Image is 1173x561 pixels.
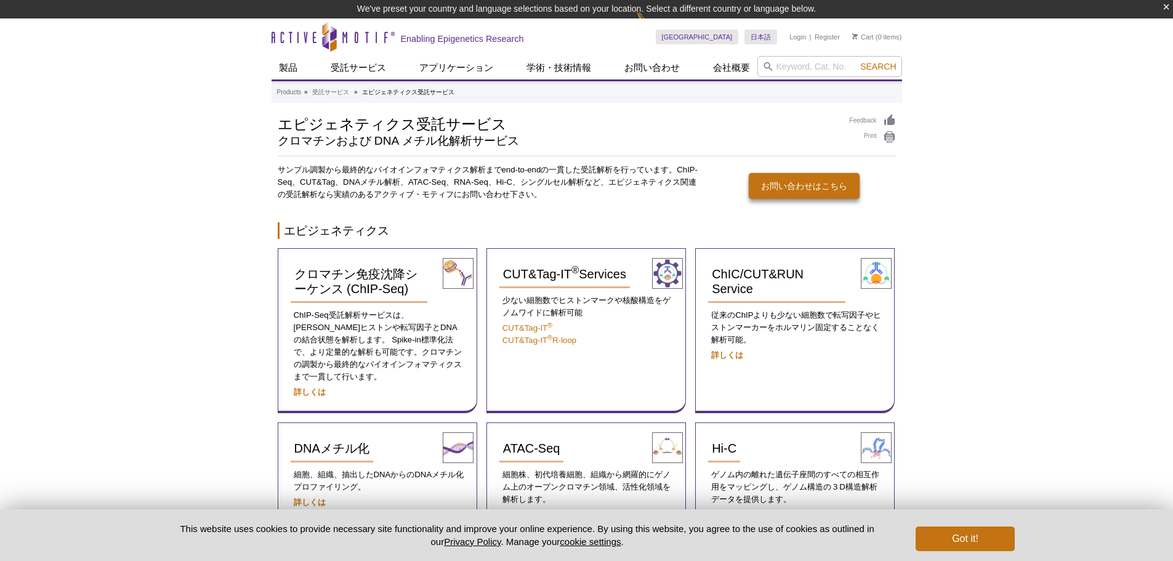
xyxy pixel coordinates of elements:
[652,432,683,463] img: ATAC-Seq Services
[277,87,301,98] a: Products
[857,61,900,72] button: Search
[815,33,840,41] a: Register
[547,334,552,341] sup: ®
[499,435,564,462] a: ATAC-Seq
[547,321,552,329] sup: ®
[304,89,308,95] li: »
[744,30,777,44] a: 日本語
[272,56,305,79] a: 製品
[291,469,464,493] p: 細胞、組織、抽出したDNAからのDNAメチル化プロファイリング。
[354,89,358,95] li: »
[860,62,896,71] span: Search
[810,30,812,44] li: |
[850,131,896,144] a: Print
[852,30,902,44] li: (0 items)
[278,222,896,239] h2: エピジェネティクス
[499,294,673,319] p: 少ない細胞数でヒストンマークや核酸構造をゲノムワイドに解析可能
[617,56,687,79] a: お問い合わせ
[401,33,524,44] h2: Enabling Epigenetics Research
[443,432,474,463] img: DNA Methylation Services
[294,387,326,397] a: 詳しくは
[312,87,349,98] a: 受託サービス
[571,265,579,276] sup: ®
[712,442,736,455] span: Hi-C
[291,435,373,462] a: DNAメチル化
[708,435,740,462] a: Hi-C
[412,56,501,79] a: アプリケーション
[656,30,739,44] a: [GEOGRAPHIC_DATA]
[329,310,393,320] span: 受託解析サービス
[278,114,837,132] h1: エピジェネティクス受託サービス
[861,432,892,463] img: Hi-C Service
[708,261,845,303] a: ChIC/CUT&RUN Service
[916,527,1014,551] button: Got it!
[444,536,501,547] a: Privacy Policy
[294,267,417,296] span: クロマチン免疫沈降シーケンス (ChIP-Seq)
[749,173,860,199] a: お問い合わせはこちら
[443,258,474,289] img: ChIP-Seq Services
[757,56,902,77] input: Keyword, Cat. No.
[711,350,743,360] a: 詳しくは
[294,498,326,507] a: 詳しくは
[499,469,673,506] p: 細胞株、初代培養細胞、組織から網羅的にゲノム上のオープンクロマチン領域、活性化領域を解析します。
[499,261,630,288] a: CUT&Tag-IT®Services
[560,536,621,547] button: cookie settings
[861,258,892,289] img: ChIC/CUT&RUN Service
[502,323,552,333] a: CUT&Tag-IT®
[708,309,882,346] p: 従来のChIPよりも少ない細胞数で転写因子やヒストンマーカーをホルマリン固定することなく解析可能。
[294,442,369,455] span: DNAメチル化
[850,114,896,127] a: Feedback
[159,522,896,548] p: This website uses cookies to provide necessary site functionality and improve your online experie...
[502,336,576,345] a: CUT&Tag-IT®R-loop
[706,56,757,79] a: 会社概要
[323,56,393,79] a: 受託サービス
[789,33,806,41] a: Login
[708,469,882,506] p: ゲノム内の離れた遺伝子座間のすべての相互作用をマッピングし、ゲノム構造の３D構造解析データを提供します。
[652,258,683,289] img: CUT&Tag-IT® Services
[278,135,837,147] h2: クロマチンおよび DNA メチル化解析サービス
[852,33,874,41] a: Cart
[291,261,428,303] a: クロマチン免疫沈降シーケンス (ChIP-Seq)
[712,267,804,296] span: ChIC/CUT&RUN Service
[278,164,704,201] p: サンプル調製から最終的なバイオインフォマティクス解析までend-to-endの一貫した受託解析を行っています。ChIP-Seq、CUT&Tag、DNAメチル解析、ATAC-Seq、RNA-Seq...
[503,442,560,455] span: ATAC-Seq
[636,9,669,38] img: Change Here
[519,56,599,79] a: 学術・技術情報
[503,267,626,281] span: CUT&Tag-IT Services
[852,33,858,39] img: Your Cart
[362,89,454,95] li: エピジェネティクス受託サービス
[291,309,464,383] p: ChIP-Seq は、[PERSON_NAME]ヒストンや転写因子とDNAの結合状態を解析します。 Spike-in標準化法で、より定量的な解析も可能です。クロマチンの調製から最終的なバイオイン...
